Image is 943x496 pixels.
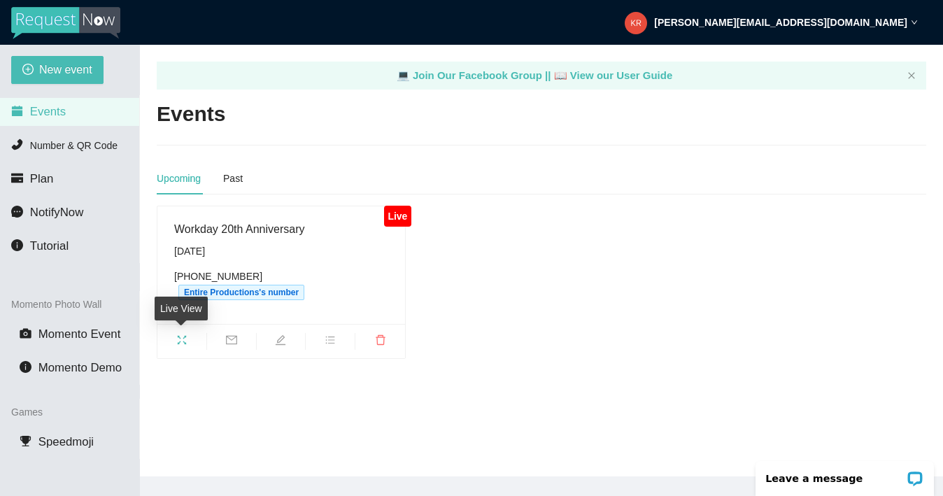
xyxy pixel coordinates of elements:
[20,361,31,373] span: info-circle
[355,334,405,350] span: delete
[178,285,304,300] span: Entire Productions's number
[11,105,23,117] span: calendar
[554,69,567,81] span: laptop
[38,327,121,341] span: Momento Event
[11,7,120,39] img: RequestNow
[911,19,918,26] span: down
[207,334,256,350] span: mail
[223,171,243,186] div: Past
[174,220,388,238] div: Workday 20th Anniversary
[30,172,54,185] span: Plan
[907,71,916,80] button: close
[11,56,104,84] button: plus-circleNew event
[38,435,94,448] span: Speedmoji
[654,17,907,28] strong: [PERSON_NAME][EMAIL_ADDRESS][DOMAIN_NAME]
[157,100,225,129] h2: Events
[11,239,23,251] span: info-circle
[38,361,122,374] span: Momento Demo
[11,172,23,184] span: credit-card
[625,12,647,34] img: 211e07f97d2432e6b398fd61e2243c98
[30,105,66,118] span: Events
[30,140,118,151] span: Number & QR Code
[11,139,23,150] span: phone
[746,452,943,496] iframe: LiveChat chat widget
[39,61,92,78] span: New event
[397,69,554,81] a: laptop Join Our Facebook Group ||
[20,435,31,447] span: trophy
[384,206,411,227] div: Live
[30,206,83,219] span: NotifyNow
[554,69,673,81] a: laptop View our User Guide
[397,69,410,81] span: laptop
[11,206,23,218] span: message
[257,334,306,350] span: edit
[22,64,34,77] span: plus-circle
[174,243,388,259] div: [DATE]
[157,334,206,350] span: fullscreen
[174,269,388,300] div: [PHONE_NUMBER]
[306,334,355,350] span: bars
[157,171,201,186] div: Upcoming
[155,297,208,320] div: Live View
[20,327,31,339] span: camera
[30,239,69,253] span: Tutorial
